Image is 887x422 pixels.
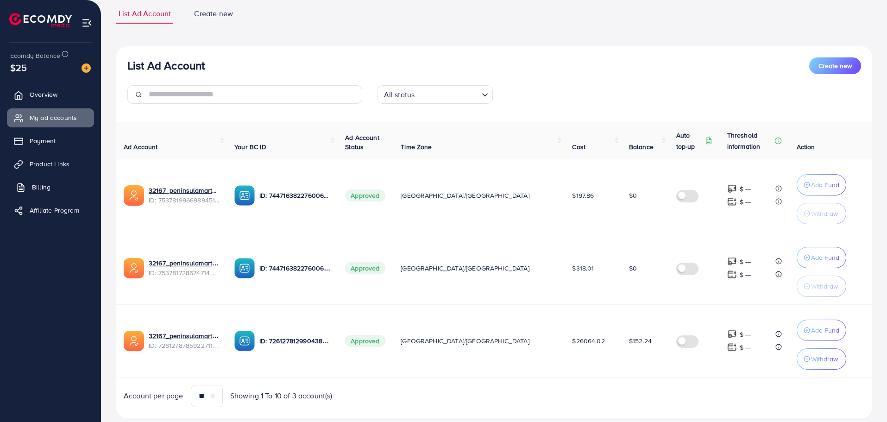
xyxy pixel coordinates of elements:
[30,159,69,169] span: Product Links
[809,57,861,74] button: Create new
[149,331,220,350] div: <span class='underline'>32167_peninsulamart adc 1_1690648214482</span></br>7261278785922711553
[797,174,846,195] button: Add Fund
[234,185,255,206] img: ic-ba-acc.ded83a64.svg
[629,264,637,273] span: $0
[9,13,72,27] img: logo
[848,380,880,415] iframe: Chat
[740,256,751,267] p: $ ---
[629,142,654,151] span: Balance
[30,113,77,122] span: My ad accounts
[7,85,94,104] a: Overview
[124,331,144,351] img: ic-ads-acc.e4c84228.svg
[401,142,432,151] span: Time Zone
[401,264,529,273] span: [GEOGRAPHIC_DATA]/[GEOGRAPHIC_DATA]
[124,391,183,401] span: Account per page
[811,208,838,219] p: Withdraw
[82,63,91,73] img: image
[149,195,220,205] span: ID: 7537819966989451281
[740,269,751,280] p: $ ---
[234,258,255,278] img: ic-ba-acc.ded83a64.svg
[194,8,233,19] span: Create new
[572,191,594,200] span: $197.86
[629,336,652,346] span: $152.24
[149,258,220,277] div: <span class='underline'>32167_peninsulamart3_1755035549846</span></br>7537817286747144200
[811,179,839,190] p: Add Fund
[811,325,839,336] p: Add Fund
[119,8,171,19] span: List Ad Account
[818,61,852,70] span: Create new
[629,191,637,200] span: $0
[234,331,255,351] img: ic-ba-acc.ded83a64.svg
[401,336,529,346] span: [GEOGRAPHIC_DATA]/[GEOGRAPHIC_DATA]
[572,142,585,151] span: Cost
[10,61,27,74] span: $25
[32,183,50,192] span: Billing
[797,276,846,297] button: Withdraw
[572,336,604,346] span: $26064.02
[127,59,205,72] h3: List Ad Account
[7,108,94,127] a: My ad accounts
[797,142,815,151] span: Action
[149,268,220,277] span: ID: 7537817286747144200
[401,191,529,200] span: [GEOGRAPHIC_DATA]/[GEOGRAPHIC_DATA]
[30,90,57,99] span: Overview
[7,155,94,173] a: Product Links
[259,263,330,274] p: ID: 7447163822760067089
[345,189,385,202] span: Approved
[676,130,703,152] p: Auto top-up
[149,186,220,195] a: 32167_peninsulamart2_1755035523238
[417,86,478,101] input: Search for option
[345,262,385,274] span: Approved
[727,270,737,279] img: top-up amount
[727,329,737,339] img: top-up amount
[124,142,158,151] span: Ad Account
[797,247,846,268] button: Add Fund
[740,183,751,195] p: $ ---
[259,190,330,201] p: ID: 7447163822760067089
[797,348,846,370] button: Withdraw
[30,206,79,215] span: Affiliate Program
[811,252,839,263] p: Add Fund
[234,142,266,151] span: Your BC ID
[124,258,144,278] img: ic-ads-acc.e4c84228.svg
[345,133,379,151] span: Ad Account Status
[149,258,220,268] a: 32167_peninsulamart3_1755035549846
[727,197,737,207] img: top-up amount
[740,329,751,340] p: $ ---
[811,353,838,365] p: Withdraw
[345,335,385,347] span: Approved
[259,335,330,346] p: ID: 7261278129904386049
[149,341,220,350] span: ID: 7261278785922711553
[572,264,594,273] span: $318.01
[30,136,56,145] span: Payment
[377,85,493,104] div: Search for option
[7,201,94,220] a: Affiliate Program
[149,331,220,340] a: 32167_peninsulamart adc 1_1690648214482
[230,391,333,401] span: Showing 1 To 10 of 3 account(s)
[124,185,144,206] img: ic-ads-acc.e4c84228.svg
[797,203,846,224] button: Withdraw
[82,18,92,28] img: menu
[740,196,751,208] p: $ ---
[727,342,737,352] img: top-up amount
[382,88,417,101] span: All status
[7,178,94,196] a: Billing
[727,257,737,266] img: top-up amount
[797,320,846,341] button: Add Fund
[10,51,60,60] span: Ecomdy Balance
[727,130,773,152] p: Threshold information
[740,342,751,353] p: $ ---
[811,281,838,292] p: Withdraw
[727,184,737,194] img: top-up amount
[149,186,220,205] div: <span class='underline'>32167_peninsulamart2_1755035523238</span></br>7537819966989451281
[7,132,94,150] a: Payment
